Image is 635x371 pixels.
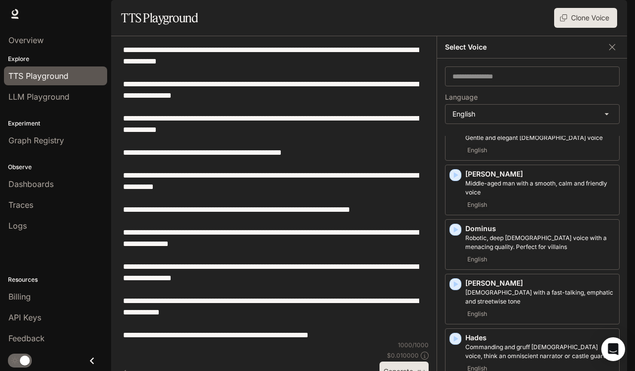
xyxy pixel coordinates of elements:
p: [PERSON_NAME] [465,278,615,288]
p: Commanding and gruff male voice, think an omniscient narrator or castle guard [465,343,615,361]
p: Hades [465,333,615,343]
p: Language [445,94,478,101]
p: 1000 / 1000 [398,341,429,349]
span: English [465,253,489,265]
h1: TTS Playground [121,8,198,28]
span: English [465,144,489,156]
div: Open Intercom Messenger [601,337,625,361]
p: Middle-aged man with a smooth, calm and friendly voice [465,179,615,197]
p: Male with a fast-talking, emphatic and streetwise tone [465,288,615,306]
p: $ 0.010000 [387,351,419,360]
div: English [445,105,619,124]
span: English [465,308,489,320]
p: Gentle and elegant female voice [465,133,615,142]
button: Clone Voice [554,8,617,28]
span: English [465,199,489,211]
p: Robotic, deep male voice with a menacing quality. Perfect for villains [465,234,615,251]
p: Dominus [465,224,615,234]
p: [PERSON_NAME] [465,169,615,179]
